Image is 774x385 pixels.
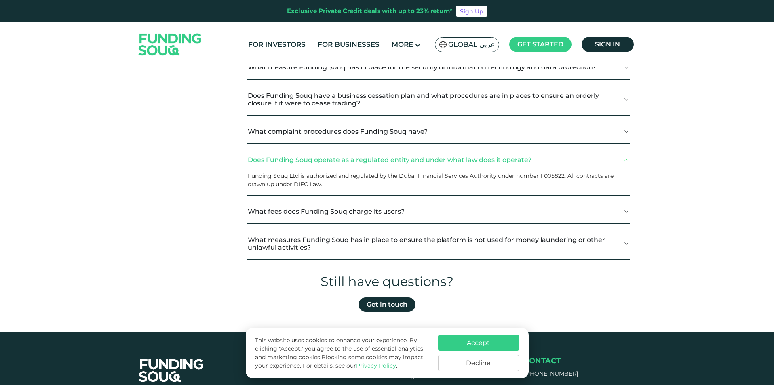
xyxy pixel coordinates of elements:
[439,41,447,48] img: SA Flag
[356,362,396,369] a: Privacy Policy
[524,356,561,365] span: Contact
[438,335,519,351] button: Accept
[247,200,630,223] button: What fees does Funding Souq charge its users?
[448,40,495,49] span: Global عربي
[247,55,630,79] button: What measure Funding Souq has in place for the security of information technology and data protec...
[287,6,453,16] div: Exclusive Private Credit deals with up to 23% return*
[247,148,630,172] button: Does Funding Souq operate as a regulated entity and under what law does it operate?
[456,6,487,17] a: Sign Up
[246,38,308,51] a: For Investors
[582,37,634,52] a: Sign in
[316,38,382,51] a: For Businesses
[247,84,630,115] button: Does Funding Souq have a business cessation plan and what procedures are in places to ensure an o...
[137,272,638,291] div: Still have questions?
[595,40,620,48] span: Sign in
[255,336,430,370] p: This website uses cookies to enhance your experience. By clicking "Accept," you agree to the use ...
[438,355,519,371] button: Decline
[247,120,630,143] button: What complaint procedures does Funding Souq have?
[255,353,423,369] span: Blocking some cookies may impact your experience.
[524,370,578,377] a: [PHONE_NUMBER]
[517,40,563,48] span: Get started
[247,228,630,259] button: What measures Funding Souq has in place to ensure the platform is not used for money laundering o...
[131,24,210,65] img: Logo
[248,172,614,188] span: Funding Souq Ltd is authorized and regulated by the Dubai Financial Services Authority under numb...
[359,297,415,312] a: Get in touch
[303,362,397,369] span: For details, see our .
[392,40,413,48] span: More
